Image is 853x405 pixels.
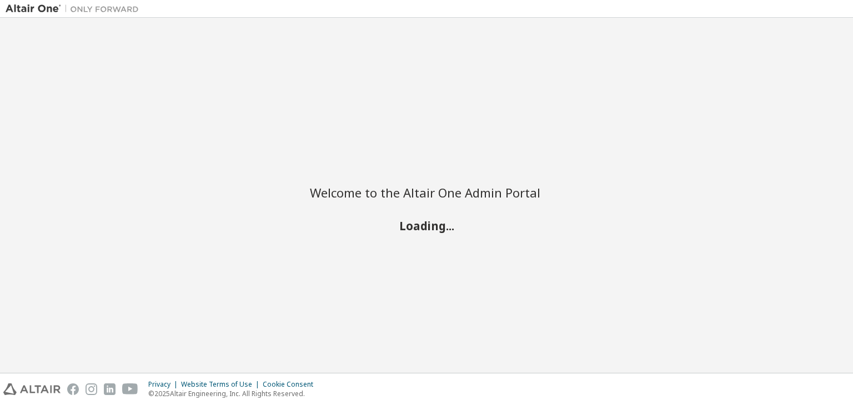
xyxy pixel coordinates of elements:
[181,380,263,389] div: Website Terms of Use
[263,380,320,389] div: Cookie Consent
[104,383,116,395] img: linkedin.svg
[122,383,138,395] img: youtube.svg
[67,383,79,395] img: facebook.svg
[148,389,320,398] p: © 2025 Altair Engineering, Inc. All Rights Reserved.
[3,383,61,395] img: altair_logo.svg
[86,383,97,395] img: instagram.svg
[148,380,181,389] div: Privacy
[310,185,543,200] h2: Welcome to the Altair One Admin Portal
[310,219,543,233] h2: Loading...
[6,3,144,14] img: Altair One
